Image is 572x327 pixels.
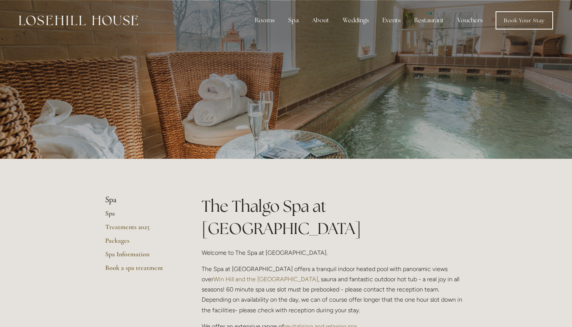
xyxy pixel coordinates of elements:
img: Losehill House [19,15,138,25]
div: Restaurant [408,13,450,28]
div: About [306,13,335,28]
p: Welcome to The Spa at [GEOGRAPHIC_DATA]. [202,248,467,258]
a: Packages [105,236,177,250]
div: Weddings [337,13,375,28]
h1: The Thalgo Spa at [GEOGRAPHIC_DATA] [202,195,467,240]
div: Events [376,13,407,28]
div: Spa [282,13,305,28]
div: Rooms [249,13,281,28]
p: The Spa at [GEOGRAPHIC_DATA] offers a tranquil indoor heated pool with panoramic views over , sau... [202,264,467,315]
li: Spa [105,195,177,205]
a: Book Your Stay [496,11,553,29]
a: Spa [105,209,177,223]
a: Treatments 2025 [105,223,177,236]
a: Vouchers [451,13,489,28]
a: Spa Information [105,250,177,263]
a: Win Hill and the [GEOGRAPHIC_DATA] [213,276,318,283]
a: Book a spa treatment [105,263,177,277]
